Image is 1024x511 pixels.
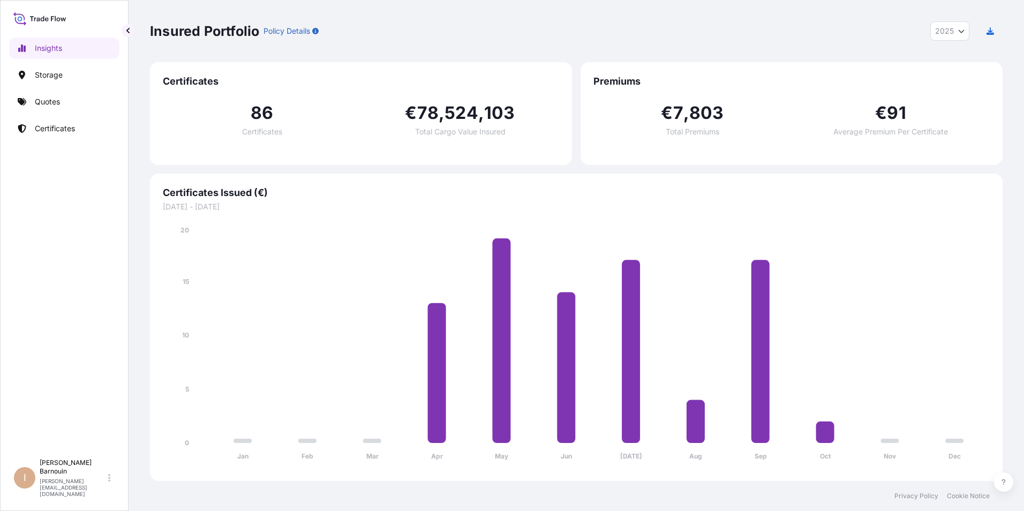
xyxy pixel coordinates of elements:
[185,439,189,447] tspan: 0
[9,37,119,59] a: Insights
[948,452,961,460] tspan: Dec
[484,104,515,122] span: 103
[263,26,310,36] p: Policy Details
[593,75,990,88] span: Premiums
[9,91,119,112] a: Quotes
[163,75,559,88] span: Certificates
[930,21,969,41] button: Year Selector
[24,472,26,483] span: I
[683,104,689,122] span: ,
[833,128,948,136] span: Average Premium Per Certificate
[894,492,938,500] a: Privacy Policy
[884,452,897,460] tspan: Nov
[445,104,478,122] span: 524
[35,123,75,134] p: Certificates
[163,186,990,199] span: Certificates Issued (€)
[35,96,60,107] p: Quotes
[180,226,189,234] tspan: 20
[9,64,119,86] a: Storage
[661,104,673,122] span: €
[35,70,63,80] p: Storage
[35,43,62,54] p: Insights
[163,201,990,212] span: [DATE] - [DATE]
[40,478,106,497] p: [PERSON_NAME][EMAIL_ADDRESS][DOMAIN_NAME]
[875,104,887,122] span: €
[302,452,313,460] tspan: Feb
[478,104,484,122] span: ,
[439,104,445,122] span: ,
[366,452,379,460] tspan: Mar
[495,452,509,460] tspan: May
[185,385,189,393] tspan: 5
[689,452,702,460] tspan: Aug
[183,277,189,285] tspan: 15
[40,459,106,476] p: [PERSON_NAME] Barnouin
[673,104,683,122] span: 7
[820,452,831,460] tspan: Oct
[242,128,282,136] span: Certificates
[431,452,443,460] tspan: Apr
[9,118,119,139] a: Certificates
[935,26,954,36] span: 2025
[561,452,572,460] tspan: Jun
[689,104,724,122] span: 803
[755,452,767,460] tspan: Sep
[415,128,506,136] span: Total Cargo Value Insured
[947,492,990,500] a: Cookie Notice
[405,104,417,122] span: €
[182,331,189,339] tspan: 10
[251,104,273,122] span: 86
[237,452,249,460] tspan: Jan
[887,104,906,122] span: 91
[150,22,259,40] p: Insured Portfolio
[620,452,642,460] tspan: [DATE]
[417,104,439,122] span: 78
[666,128,719,136] span: Total Premiums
